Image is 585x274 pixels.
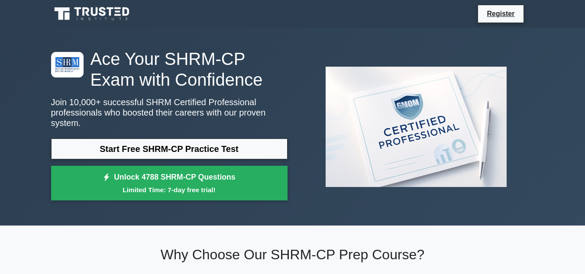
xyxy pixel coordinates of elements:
[319,60,514,194] img: SHRM Certified Professional Preview
[51,139,288,159] a: Start Free SHRM-CP Practice Test
[62,185,277,195] small: Limited Time: 7-day free trial!
[482,8,520,19] a: Register
[51,246,534,263] h2: Why Choose Our SHRM-CP Prep Course?
[51,166,288,200] a: Unlock 4788 SHRM-CP QuestionsLimited Time: 7-day free trial!
[51,48,288,90] h1: Ace Your SHRM-CP Exam with Confidence
[51,97,288,128] p: Join 10,000+ successful SHRM Certified Professional professionals who boosted their careers with ...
